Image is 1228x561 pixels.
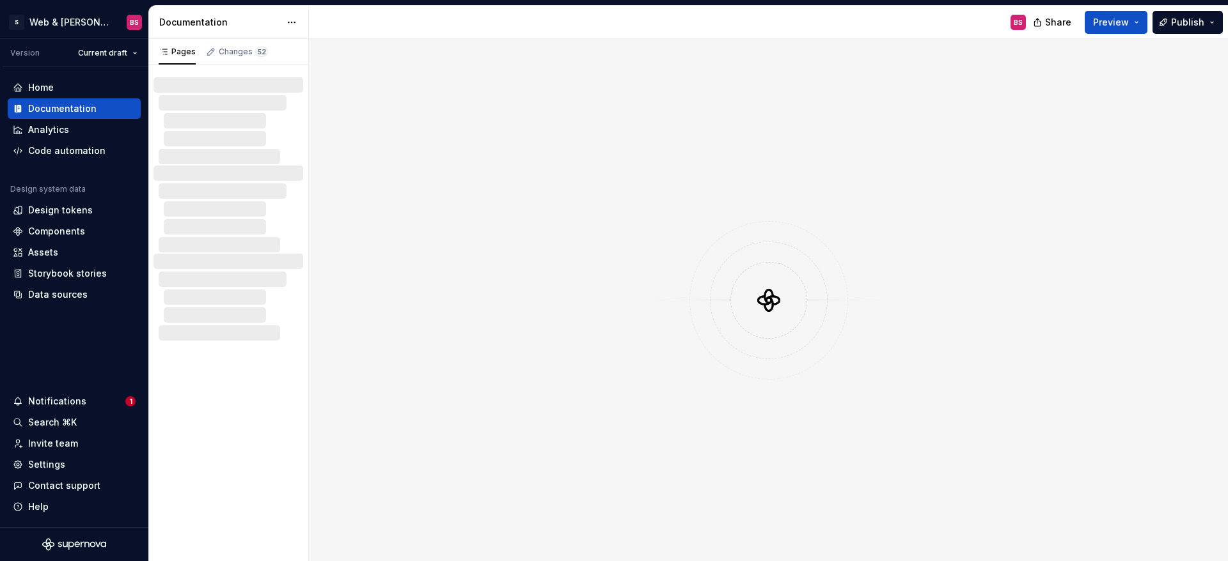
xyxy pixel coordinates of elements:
div: Notifications [28,395,86,408]
div: Invite team [28,437,78,450]
button: Preview [1085,11,1147,34]
span: Share [1045,16,1071,29]
div: Web & [PERSON_NAME] Systems [29,16,111,29]
div: Pages [159,47,196,57]
div: S [9,15,24,30]
button: Publish [1153,11,1223,34]
span: Publish [1171,16,1204,29]
a: Data sources [8,284,141,305]
div: Changes [219,47,268,57]
svg: Supernova Logo [42,538,106,551]
div: Documentation [28,102,97,115]
a: Code automation [8,141,141,161]
button: Contact support [8,475,141,496]
div: Settings [28,458,65,471]
div: Search ⌘K [28,416,77,429]
div: Help [28,500,49,513]
div: Home [28,81,54,94]
div: Storybook stories [28,267,107,280]
div: Assets [28,246,58,259]
div: Code automation [28,144,106,157]
div: Components [28,225,85,238]
button: Help [8,496,141,517]
a: Documentation [8,98,141,119]
div: Contact support [28,479,100,492]
div: BS [1014,17,1023,27]
a: Assets [8,242,141,263]
button: SWeb & [PERSON_NAME] SystemsBS [3,8,146,36]
a: Components [8,221,141,242]
button: Notifications1 [8,391,141,411]
a: Invite team [8,433,141,454]
a: Home [8,77,141,98]
div: Documentation [159,16,280,29]
a: Analytics [8,119,141,140]
a: Storybook stories [8,263,141,284]
span: Preview [1093,16,1129,29]
div: Version [10,48,40,58]
div: Design system data [10,184,86,194]
span: Current draft [78,48,127,58]
span: 1 [125,396,136,406]
div: Data sources [28,288,88,301]
a: Design tokens [8,200,141,220]
button: Search ⌘K [8,412,141,433]
button: Current draft [72,44,143,62]
button: Share [1027,11,1080,34]
div: Analytics [28,123,69,136]
span: 52 [255,47,268,57]
a: Settings [8,454,141,475]
div: Design tokens [28,204,93,217]
div: BS [130,17,139,27]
